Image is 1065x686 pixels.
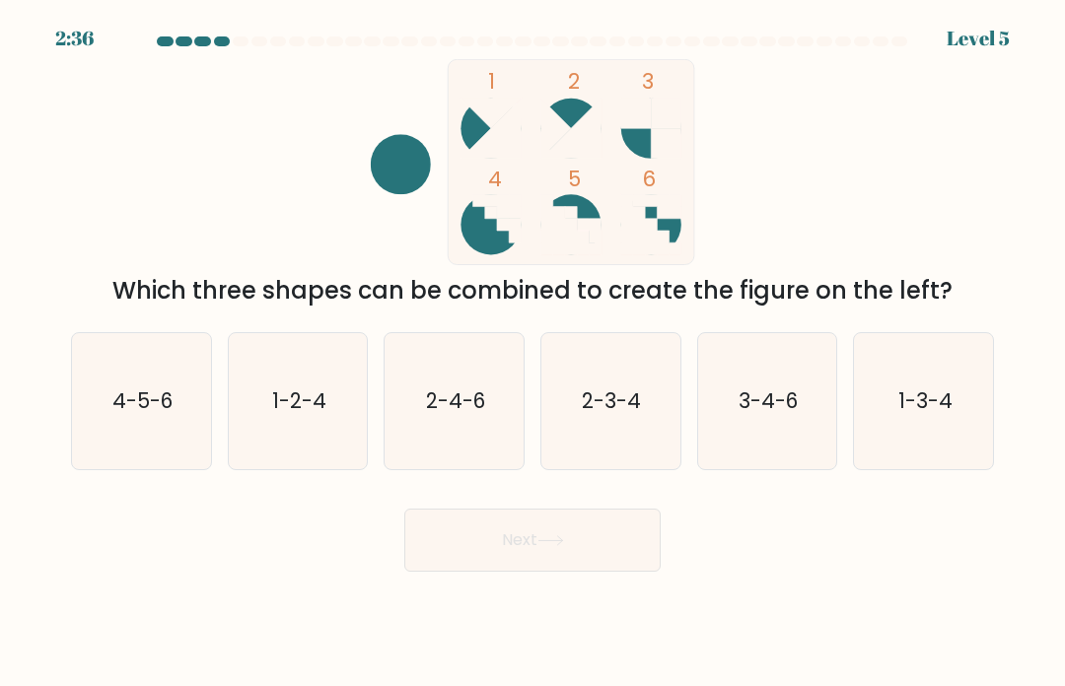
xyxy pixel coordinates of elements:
text: 1-2-4 [272,386,326,415]
tspan: 4 [488,165,502,193]
div: 2:36 [55,24,94,53]
div: Level 5 [947,24,1010,53]
text: 3-4-6 [739,386,798,415]
tspan: 3 [642,67,654,96]
tspan: 6 [642,165,656,193]
text: 2-4-6 [426,386,485,415]
text: 4-5-6 [112,386,173,415]
div: Which three shapes can be combined to create the figure on the left? [83,273,982,309]
text: 1-3-4 [897,386,952,415]
tspan: 5 [568,165,581,193]
tspan: 2 [568,67,580,96]
tspan: 1 [488,67,495,96]
text: 2-3-4 [583,386,642,415]
button: Next [404,509,661,572]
